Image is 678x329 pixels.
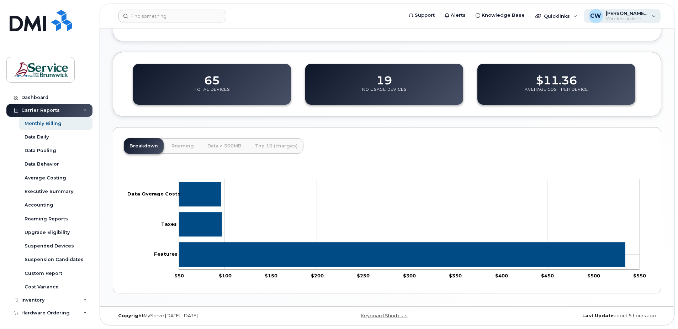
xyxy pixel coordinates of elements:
dd: $11.36 [536,67,577,87]
tspan: $550 [633,273,646,278]
span: Alerts [451,12,466,19]
span: Quicklinks [544,13,570,19]
span: Knowledge Base [482,12,525,19]
a: Knowledge Base [471,8,530,22]
tspan: $50 [174,273,184,278]
div: about 5 hours ago [478,313,661,319]
span: [PERSON_NAME] (ASD-W) [606,10,648,16]
a: Top 10 (charges) [249,138,303,154]
tspan: Data Overage Costs [127,191,180,197]
p: No Usage Devices [362,87,407,100]
tspan: $300 [403,273,416,278]
span: Support [415,12,435,19]
tspan: $200 [311,273,324,278]
tspan: $350 [449,273,462,278]
div: MyServe [DATE]–[DATE] [113,313,296,319]
tspan: $150 [265,273,277,278]
div: Quicklinks [530,9,582,23]
a: Data > 500MB [202,138,247,154]
strong: Last Update [582,313,614,318]
a: Alerts [440,8,471,22]
span: Wireless Admin [606,16,648,22]
tspan: $500 [587,273,600,278]
span: CW [590,12,601,20]
a: Support [404,8,440,22]
tspan: $400 [495,273,508,278]
tspan: Features [154,251,178,257]
p: Total Devices [195,87,230,100]
input: Find something... [118,10,226,22]
tspan: $100 [219,273,232,278]
dd: 65 [204,67,220,87]
dd: 19 [376,67,392,87]
tspan: $450 [541,273,554,278]
div: Coughlin, Wendy (ASD-W) [584,9,661,23]
a: Breakdown [124,138,164,154]
g: Series [179,182,625,267]
tspan: Taxes [161,221,177,227]
p: Average Cost Per Device [525,87,588,100]
a: Roaming [166,138,200,154]
tspan: $250 [357,273,370,278]
a: Keyboard Shortcuts [361,313,407,318]
strong: Copyright [118,313,144,318]
g: Chart [127,179,646,278]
